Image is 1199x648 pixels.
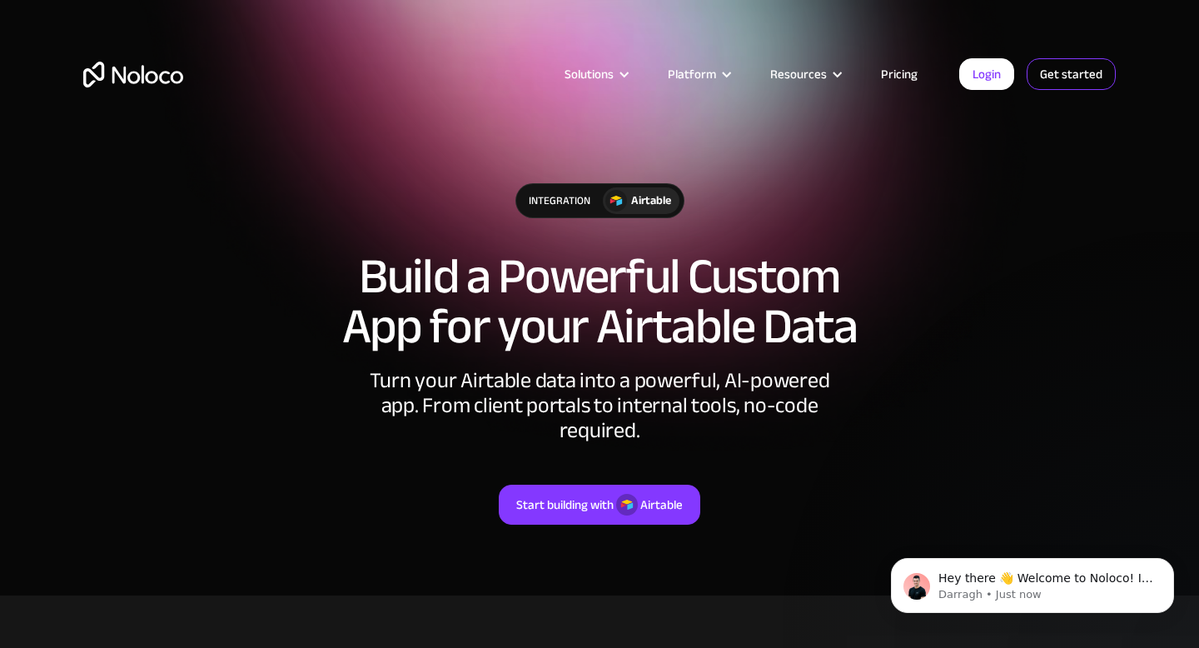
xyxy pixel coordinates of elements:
[1027,58,1116,90] a: Get started
[668,63,716,85] div: Platform
[544,63,647,85] div: Solutions
[866,523,1199,640] iframe: Intercom notifications message
[83,252,1116,351] h1: Build a Powerful Custom App for your Airtable Data
[565,63,614,85] div: Solutions
[83,62,183,87] a: home
[499,485,700,525] a: Start building withAirtable
[640,494,683,516] div: Airtable
[516,494,614,516] div: Start building with
[631,192,671,210] div: Airtable
[516,184,603,217] div: integration
[749,63,860,85] div: Resources
[350,368,849,443] div: Turn your Airtable data into a powerful, AI-powered app. From client portals to internal tools, n...
[647,63,749,85] div: Platform
[959,58,1014,90] a: Login
[860,63,938,85] a: Pricing
[770,63,827,85] div: Resources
